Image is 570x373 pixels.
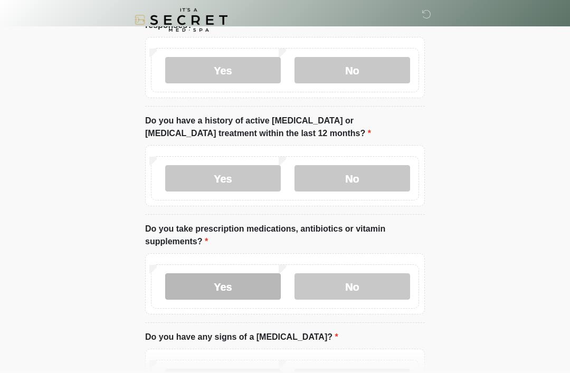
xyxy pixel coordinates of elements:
[145,114,425,140] label: Do you have a history of active [MEDICAL_DATA] or [MEDICAL_DATA] treatment within the last 12 mon...
[145,223,425,248] label: Do you take prescription medications, antibiotics or vitamin supplements?
[294,165,410,192] label: No
[135,8,227,32] img: It's A Secret Med Spa Logo
[294,57,410,83] label: No
[165,273,281,300] label: Yes
[294,273,410,300] label: No
[165,165,281,192] label: Yes
[145,331,338,343] label: Do you have any signs of a [MEDICAL_DATA]?
[165,57,281,83] label: Yes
